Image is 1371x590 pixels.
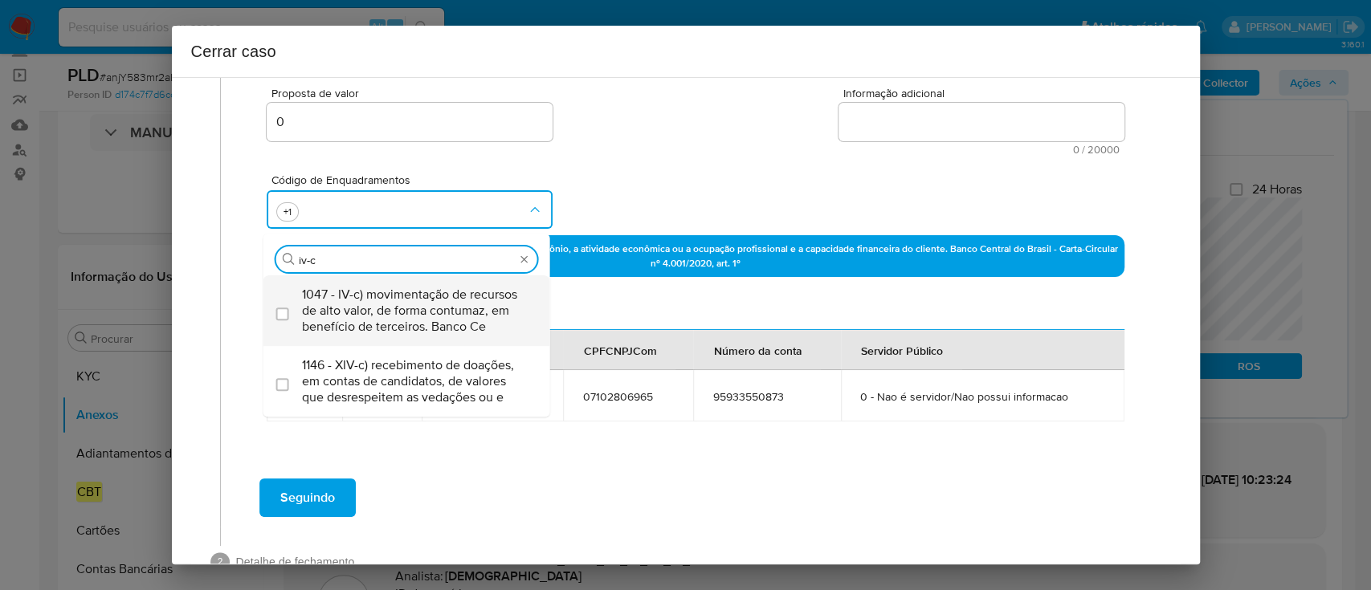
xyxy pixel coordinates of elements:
[302,287,528,335] span: 1047 - IV-c) movimentação de recursos de alto valor, de forma contumaz, em benefício de terceiros...
[518,253,531,266] button: Excluir
[271,174,557,185] span: Código de Enquadramentos
[302,357,528,405] span: 1146 - XIV-c) recebimento de doações, em contas de candidatos, de valores que desrespeitem as ved...
[276,202,299,222] button: mostrar mais 1
[564,331,675,369] div: CPFCNPJCom
[563,370,693,421] td: CPFCNPJEnv
[259,478,356,517] button: Seguindo
[267,235,1124,277] p: 1045 IV-a) movimentação de recursos incompatível com o patrimônio, a atividade econômica ou a ocu...
[263,275,550,417] ul: Código de Enquadramentos
[271,87,557,100] span: Proposta de valor
[693,370,841,421] td: NumConta
[191,39,1181,64] h2: Cerrar caso
[843,87,1129,100] span: Informação adicional
[712,389,822,404] span: 95933550873
[280,205,295,218] span: +1
[280,480,335,515] span: Seguindo
[843,144,1120,155] span: Máximo de 20000 caracteres
[217,556,222,568] text: 2
[694,331,821,369] div: Número da conta
[842,331,962,369] div: Servidor Público
[582,389,674,404] span: 07102806965
[860,389,1105,404] span: 0 - Nao é servidor/Nao possui informacao
[841,370,1124,421] td: ServPub
[299,253,515,267] input: Procurar
[236,554,1161,570] span: Detalhe de fechamento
